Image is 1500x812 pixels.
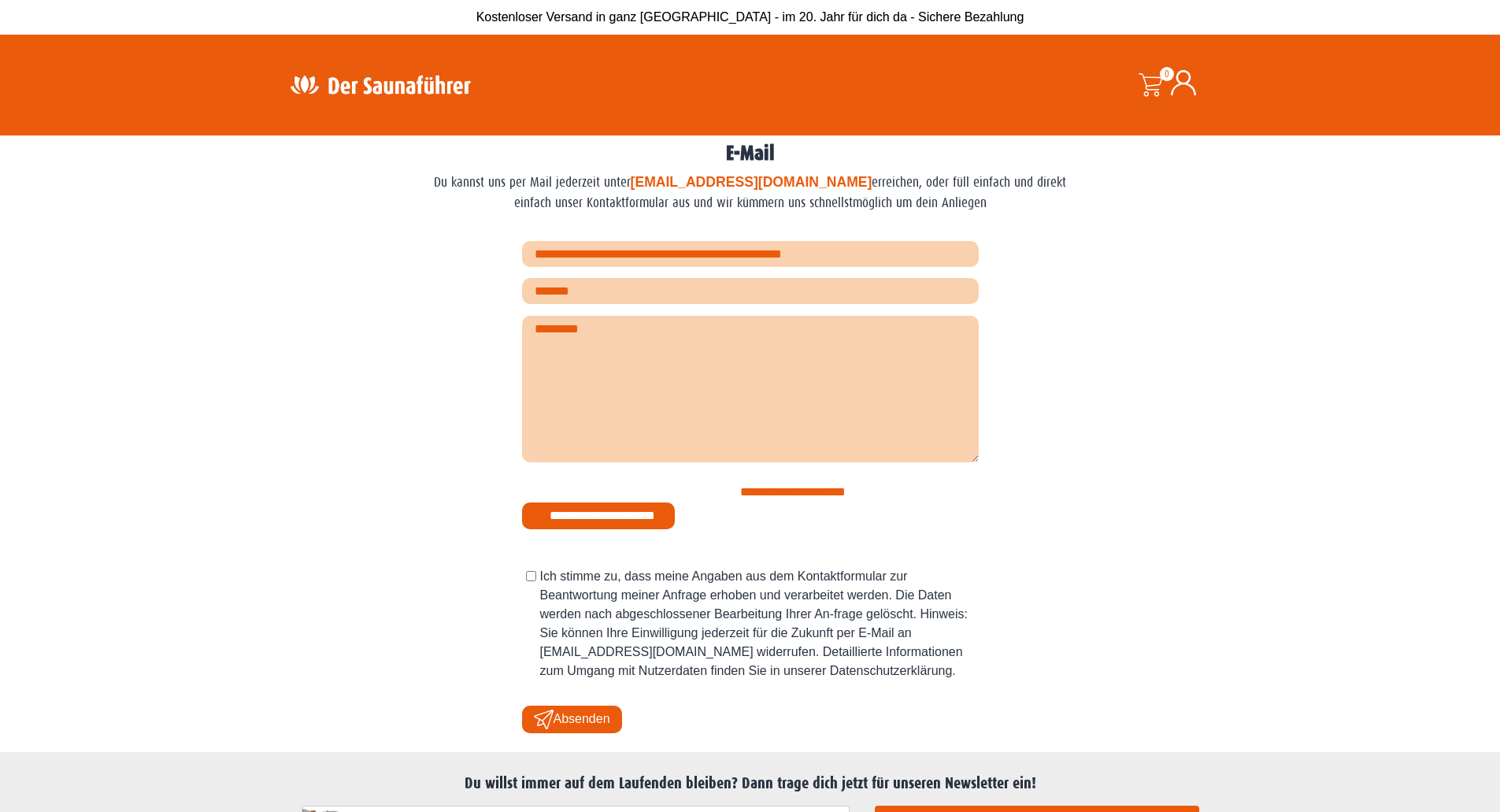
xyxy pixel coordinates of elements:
form: Kontaktformular [522,241,979,733]
button: Absenden [522,706,622,733]
span: Du kannst uns per Mail jederzeit unter [434,175,631,190]
h2: Du willst immer auf dem Laufenden bleiben? Dann trage dich jetzt für unseren Newsletter ein! [286,774,1215,793]
span: der füll einfach und direkt [932,175,1066,190]
span: 0 [1160,67,1174,81]
p: Ich stimme zu, dass meine Angaben aus dem Kontaktformular zur Beantwortung meiner Anfrage erhoben... [540,567,979,680]
span: einfach unser Kontaktformular aus und wir kümmern uns schnellstmöglich um dein Anliegen [514,195,987,210]
span: [EMAIL_ADDRESS][DOMAIN_NAME] [631,174,872,190]
span: Kostenloser Versand in ganz [GEOGRAPHIC_DATA] - im 20. Jahr für dich da - Sichere Bezahlung [476,10,1024,24]
span: erreichen, o [872,175,932,190]
h2: E-Mail [286,143,1215,164]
